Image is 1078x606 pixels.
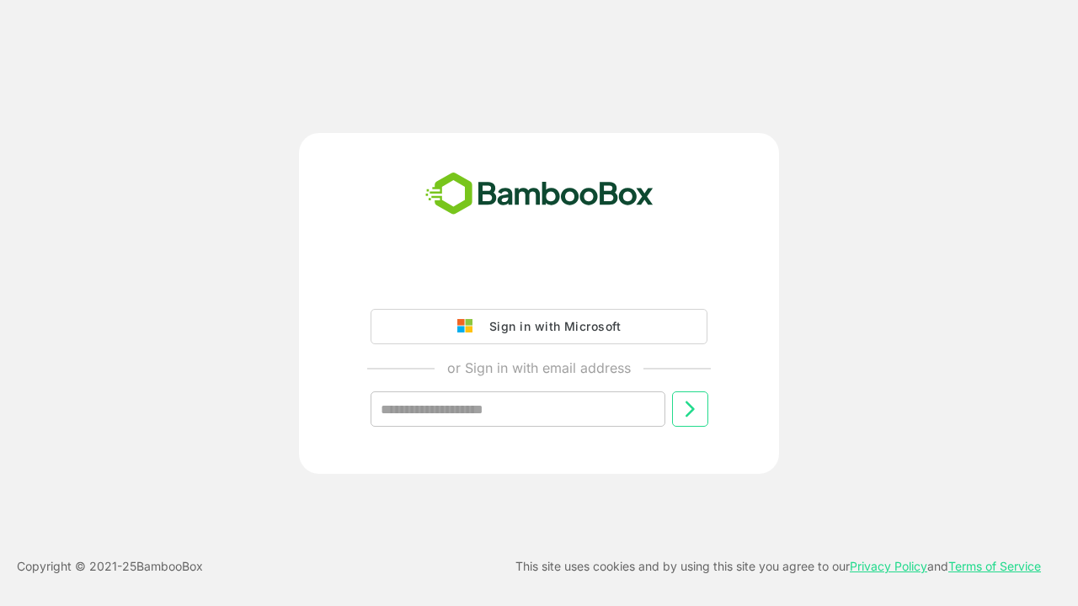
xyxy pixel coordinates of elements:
img: google [457,319,481,334]
a: Terms of Service [948,559,1041,573]
p: This site uses cookies and by using this site you agree to our and [515,556,1041,577]
img: bamboobox [416,167,663,222]
a: Privacy Policy [850,559,927,573]
p: or Sign in with email address [447,358,631,378]
div: Sign in with Microsoft [481,316,621,338]
button: Sign in with Microsoft [371,309,707,344]
p: Copyright © 2021- 25 BambooBox [17,556,203,577]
